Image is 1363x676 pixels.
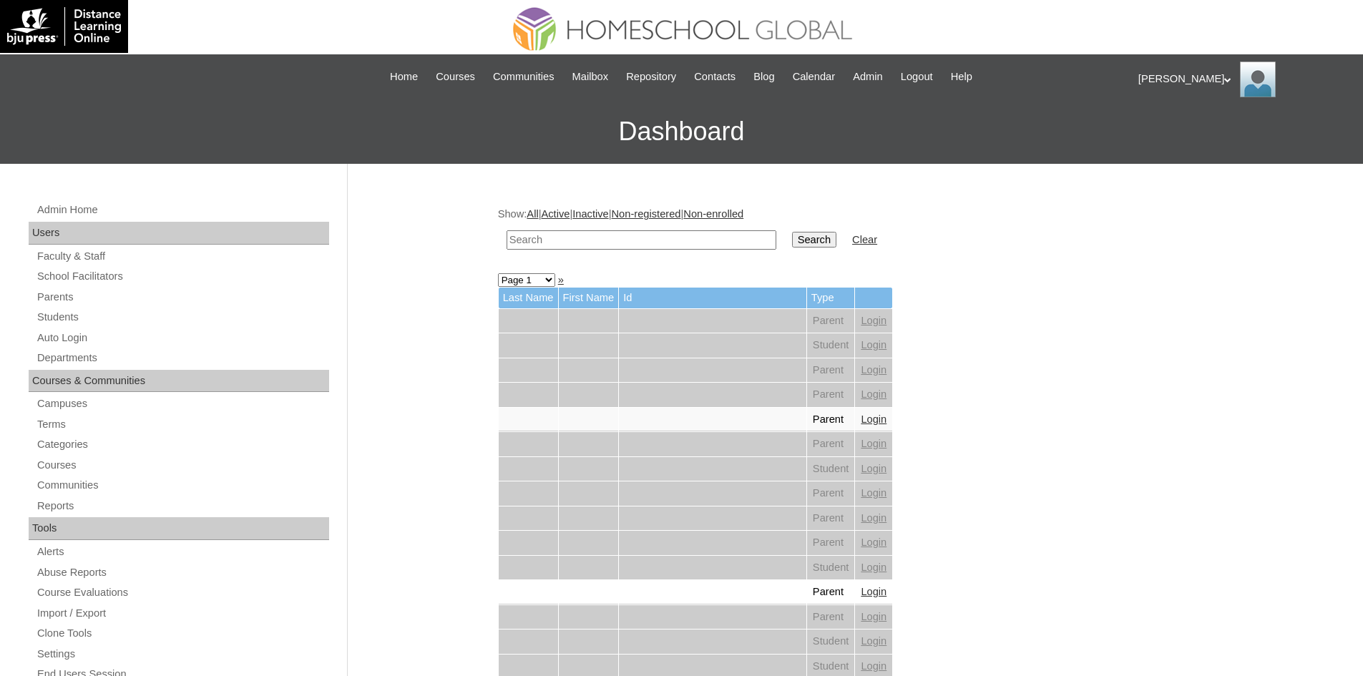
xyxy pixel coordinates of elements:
[807,580,855,604] td: Parent
[861,660,886,672] a: Login
[541,208,570,220] a: Active
[746,69,781,85] a: Blog
[619,288,806,308] td: Id
[807,383,855,407] td: Parent
[861,364,886,376] a: Login
[1240,62,1276,97] img: Ariane Ebuen
[527,208,538,220] a: All
[565,69,616,85] a: Mailbox
[807,556,855,580] td: Student
[499,288,558,308] td: Last Name
[36,456,329,474] a: Courses
[861,463,886,474] a: Login
[853,69,883,85] span: Admin
[36,624,329,642] a: Clone Tools
[807,408,855,432] td: Parent
[807,288,855,308] td: Type
[807,457,855,481] td: Student
[786,69,842,85] a: Calendar
[626,69,676,85] span: Repository
[846,69,890,85] a: Admin
[429,69,482,85] a: Courses
[894,69,940,85] a: Logout
[36,476,329,494] a: Communities
[558,274,564,285] a: »
[861,438,886,449] a: Login
[507,230,776,250] input: Search
[612,208,681,220] a: Non-registered
[944,69,979,85] a: Help
[861,635,886,647] a: Login
[36,436,329,454] a: Categories
[36,288,329,306] a: Parents
[36,248,329,265] a: Faculty & Staff
[36,329,329,347] a: Auto Login
[36,497,329,515] a: Reports
[687,69,743,85] a: Contacts
[1138,62,1349,97] div: [PERSON_NAME]
[619,69,683,85] a: Repository
[36,416,329,433] a: Terms
[7,99,1356,164] h3: Dashboard
[498,207,1206,258] div: Show: | | | |
[861,388,886,400] a: Login
[36,349,329,367] a: Departments
[572,208,609,220] a: Inactive
[36,584,329,602] a: Course Evaluations
[436,69,475,85] span: Courses
[36,543,329,561] a: Alerts
[861,512,886,524] a: Login
[753,69,774,85] span: Blog
[36,645,329,663] a: Settings
[36,564,329,582] a: Abuse Reports
[572,69,609,85] span: Mailbox
[852,234,877,245] a: Clear
[36,395,329,413] a: Campuses
[951,69,972,85] span: Help
[861,339,886,351] a: Login
[383,69,425,85] a: Home
[486,69,562,85] a: Communities
[861,562,886,573] a: Login
[861,537,886,548] a: Login
[861,315,886,326] a: Login
[36,201,329,219] a: Admin Home
[807,481,855,506] td: Parent
[493,69,555,85] span: Communities
[807,506,855,531] td: Parent
[807,358,855,383] td: Parent
[7,7,121,46] img: logo-white.png
[694,69,736,85] span: Contacts
[390,69,418,85] span: Home
[559,288,619,308] td: First Name
[861,413,886,425] a: Login
[29,517,329,540] div: Tools
[807,333,855,358] td: Student
[36,604,329,622] a: Import / Export
[36,308,329,326] a: Students
[36,268,329,285] a: School Facilitators
[861,586,886,597] a: Login
[901,69,933,85] span: Logout
[807,531,855,555] td: Parent
[29,370,329,393] div: Courses & Communities
[807,605,855,630] td: Parent
[29,222,329,245] div: Users
[861,487,886,499] a: Login
[807,432,855,456] td: Parent
[807,309,855,333] td: Parent
[861,611,886,622] a: Login
[792,232,836,248] input: Search
[683,208,743,220] a: Non-enrolled
[793,69,835,85] span: Calendar
[807,630,855,654] td: Student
